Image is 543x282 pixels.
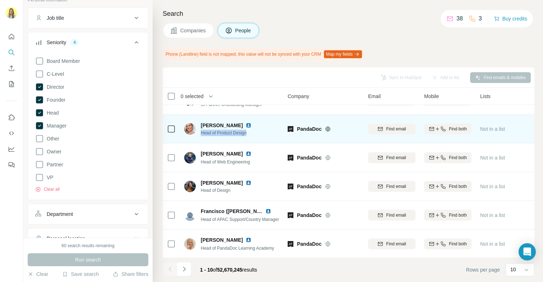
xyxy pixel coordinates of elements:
[201,122,243,128] span: [PERSON_NAME]
[200,267,257,273] span: results
[6,62,17,75] button: Enrich CSV
[47,211,73,218] div: Department
[368,181,416,192] button: Find email
[44,96,65,103] span: Founder
[62,271,99,278] button: Save search
[246,237,251,243] img: LinkedIn logo
[28,271,48,278] button: Clear
[480,93,491,100] span: Lists
[44,174,54,181] span: VP
[424,152,472,163] button: Find both
[297,212,321,219] span: PandaDoc
[184,209,196,221] img: Avatar
[35,186,60,193] button: Clear all
[246,180,251,186] img: LinkedIn logo
[288,241,293,247] img: Logo of PandaDoc
[386,241,406,247] span: Find email
[480,241,505,247] span: Not in a list
[44,122,66,129] span: Manager
[480,212,505,218] span: Not in a list
[424,124,472,134] button: Find both
[184,152,196,163] img: Avatar
[449,241,467,247] span: Find both
[201,150,243,157] span: [PERSON_NAME]
[217,267,242,273] span: 52,670,245
[424,210,472,221] button: Find both
[61,242,114,249] div: 60 search results remaining
[47,14,64,22] div: Job title
[449,212,467,218] span: Find both
[201,208,315,214] span: Francisco ([PERSON_NAME]) [PERSON_NAME]
[368,152,416,163] button: Find email
[163,48,363,60] div: Phone (Landline) field is not mapped, this value will not be synced with your CRM
[47,235,85,242] div: Personal location
[201,187,260,194] span: Head of Design
[324,50,362,58] button: Map my fields
[44,148,61,155] span: Owner
[510,266,516,273] p: 10
[44,135,59,142] span: Other
[297,154,321,161] span: PandaDoc
[6,158,17,171] button: Feedback
[44,161,63,168] span: Partner
[47,39,66,46] div: Seniority
[480,184,505,189] span: Not in a list
[201,236,243,244] span: [PERSON_NAME]
[201,246,274,251] span: Head of PandaDoc Learning Academy
[424,93,439,100] span: Mobile
[265,208,271,214] img: LinkedIn logo
[181,93,204,100] span: 0 selected
[201,130,260,136] span: Head of Product Design
[246,122,251,128] img: LinkedIn logo
[424,181,472,192] button: Find both
[297,240,321,248] span: PandaDoc
[235,27,252,34] span: People
[6,78,17,91] button: My lists
[368,239,416,249] button: Find email
[28,230,148,247] button: Personal location
[201,102,262,107] span: SI Partner Onboarding Manager
[297,125,321,133] span: PandaDoc
[246,151,251,157] img: LinkedIn logo
[70,39,79,46] div: 4
[163,9,534,19] h4: Search
[288,93,309,100] span: Company
[184,123,196,135] img: Avatar
[288,155,293,161] img: Logo of PandaDoc
[6,111,17,124] button: Use Surfe on LinkedIn
[479,14,482,23] p: 3
[494,14,527,24] button: Buy credits
[386,212,406,218] span: Find email
[480,126,505,132] span: Not in a list
[44,57,80,65] span: Board Member
[449,183,467,190] span: Find both
[6,30,17,43] button: Quick start
[449,154,467,161] span: Find both
[368,124,416,134] button: Find email
[424,239,472,249] button: Find both
[386,126,406,132] span: Find email
[201,179,243,186] span: [PERSON_NAME]
[184,181,196,192] img: Avatar
[28,34,148,54] button: Seniority4
[449,126,467,132] span: Find both
[386,183,406,190] span: Find email
[368,210,416,221] button: Find email
[200,267,213,273] span: 1 - 10
[6,7,17,19] img: Avatar
[386,154,406,161] span: Find email
[456,14,463,23] p: 38
[184,238,196,250] img: Avatar
[6,127,17,140] button: Use Surfe API
[180,27,206,34] span: Companies
[519,243,536,260] div: Open Intercom Messenger
[213,267,217,273] span: of
[44,83,64,91] span: Director
[466,266,500,273] span: Rows per page
[368,93,381,100] span: Email
[288,212,293,218] img: Logo of PandaDoc
[288,126,293,132] img: Logo of PandaDoc
[297,183,321,190] span: PandaDoc
[28,205,148,223] button: Department
[201,217,279,222] span: Head of APAC Support/Country Manager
